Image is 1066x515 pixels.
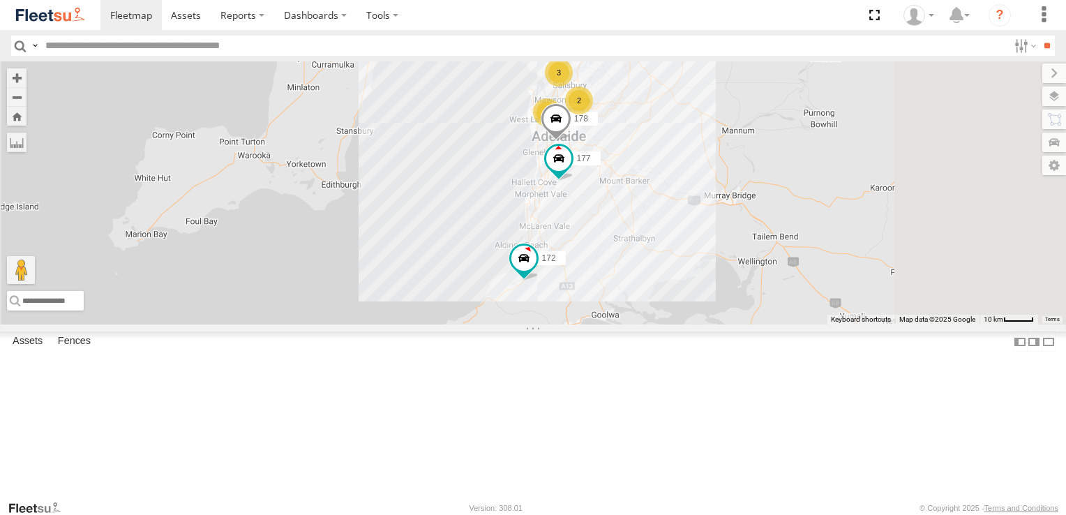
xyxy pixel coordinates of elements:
a: Visit our Website [8,501,72,515]
button: Zoom in [7,68,27,87]
label: Search Query [29,36,40,56]
label: Dock Summary Table to the Left [1013,331,1027,352]
button: Drag Pegman onto the map to open Street View [7,256,35,284]
span: 178 [574,114,588,124]
label: Hide Summary Table [1042,331,1056,352]
label: Fences [51,332,98,352]
span: 172 [542,253,556,262]
div: 10 [533,98,561,126]
label: Search Filter Options [1009,36,1039,56]
div: Arb Quin [899,5,939,26]
div: 2 [565,87,593,114]
span: 10 km [984,315,1003,323]
i: ? [989,4,1011,27]
img: fleetsu-logo-horizontal.svg [14,6,87,24]
span: 177 [577,153,591,163]
div: Version: 308.01 [470,504,523,512]
a: Terms and Conditions [984,504,1058,512]
a: Terms (opens in new tab) [1045,316,1060,322]
div: © Copyright 2025 - [919,504,1058,512]
button: Map Scale: 10 km per 40 pixels [979,315,1038,324]
label: Dock Summary Table to the Right [1027,331,1041,352]
button: Zoom Home [7,107,27,126]
label: Assets [6,332,50,352]
button: Keyboard shortcuts [831,315,891,324]
label: Map Settings [1042,156,1066,175]
button: Zoom out [7,87,27,107]
div: 3 [545,59,573,87]
span: Map data ©2025 Google [899,315,975,323]
label: Measure [7,133,27,152]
